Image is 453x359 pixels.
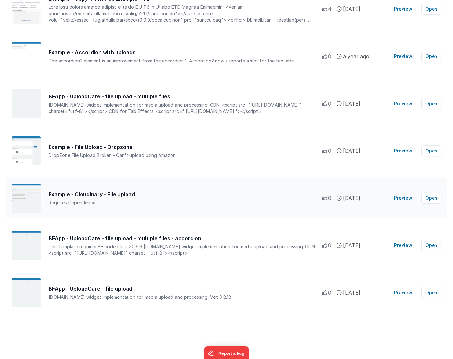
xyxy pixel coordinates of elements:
[390,51,416,62] button: Preview
[421,240,441,251] button: Open
[328,5,331,13] span: 4
[49,243,322,256] div: This template requires BF code base >0.9.6 [DOMAIN_NAME] widget implementation for media upload a...
[390,146,416,156] button: Preview
[421,4,441,15] button: Open
[421,51,441,62] button: Open
[343,5,360,13] span: [DATE]
[328,241,331,249] span: 0
[49,4,322,23] div: Lore ipsu dolors ametco adipisc elits do EIU T6 in Utlabo ETD Magnaa Enimadmini: <veniam qui="nos...
[328,194,331,202] span: 0
[343,147,360,155] span: [DATE]
[390,193,416,203] button: Preview
[49,190,322,198] div: Example - Cloudinary - File upload
[421,193,441,204] button: Open
[49,285,322,293] div: BFApp - UploadCare - file upload
[390,4,416,14] button: Preview
[49,152,322,159] div: DropZone File Upload Broken - Can't upload using Amazon
[328,52,331,60] span: 0
[343,52,369,60] span: a year ago
[328,289,331,297] span: 0
[49,49,322,56] div: Example - Accordion with uploads
[421,145,441,156] button: Open
[49,102,322,115] div: [DOMAIN_NAME] widget implementation for media upload and processing. CDN: <script src="[URL][DOMA...
[328,147,331,155] span: 0
[49,234,322,242] div: BFApp - UploadCare - file upload - multiple files - accordion
[421,98,441,109] button: Open
[49,143,322,151] div: Example - File Upload - Dropzone
[343,194,360,202] span: [DATE]
[49,93,322,100] div: BFApp - UploadCare - file upload - multiple files
[49,294,322,300] div: [DOMAIN_NAME] widget implementation for media upload and processing. Ver: 0.8.18
[421,287,441,298] button: Open
[49,199,322,206] div: Requires Dependencies
[343,100,360,107] span: [DATE]
[390,240,416,251] button: Preview
[343,241,360,249] span: [DATE]
[343,289,360,297] span: [DATE]
[390,287,416,298] button: Preview
[49,58,322,64] div: The accordion2 element is an improvement from the accordion 1. Accordion2 now supports a slot for...
[328,100,331,107] span: 0
[390,98,416,109] button: Preview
